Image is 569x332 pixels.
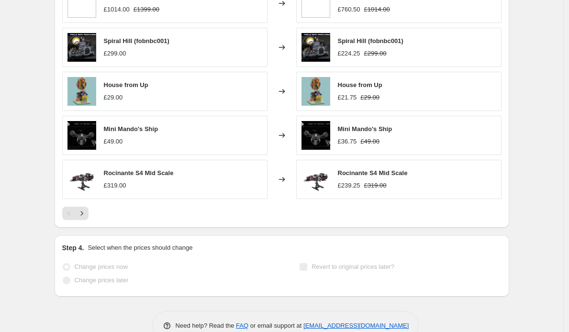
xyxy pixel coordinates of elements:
[104,49,126,58] div: £299.00
[338,125,392,133] span: Mini Mando's Ship
[360,137,379,146] strike: £49.00
[104,125,158,133] span: Mini Mando's Ship
[104,81,148,89] span: House from Up
[248,322,303,329] span: or email support at
[104,137,123,146] div: £49.00
[301,121,330,150] img: blHoUEuAlG_80x.jpg
[338,5,360,14] div: £760.50
[338,169,408,177] span: Rocinante S4 Mid Scale
[364,5,390,14] strike: £1014.00
[75,263,128,270] span: Change prices now
[338,81,382,89] span: House from Up
[303,322,409,329] a: [EMAIL_ADDRESS][DOMAIN_NAME]
[104,93,123,102] div: £29.00
[134,5,159,14] strike: £1399.00
[301,77,330,106] img: 68O1LrI3j3_80x.jpg
[67,165,96,194] img: FpeEbmKS9e_80x.png
[104,5,130,14] div: £1014.00
[75,277,129,284] span: Change prices later
[312,263,394,270] span: Revert to original prices later?
[338,37,403,44] span: Spiral Hill (fobnbc001)
[67,77,96,106] img: 68O1LrI3j3_80x.jpg
[104,181,126,190] div: £319.00
[104,37,169,44] span: Spiral Hill (fobnbc001)
[301,165,330,194] img: FpeEbmKS9e_80x.png
[301,33,330,62] img: qNtCMUO8Cb_80x.jpg
[75,207,89,220] button: Next
[67,33,96,62] img: qNtCMUO8Cb_80x.jpg
[88,243,192,253] p: Select when the prices should change
[338,93,357,102] div: £21.75
[364,181,387,190] strike: £319.00
[360,93,379,102] strike: £29.00
[176,322,236,329] span: Need help? Read the
[62,207,89,220] nav: Pagination
[236,322,248,329] a: FAQ
[338,181,360,190] div: £239.25
[67,121,96,150] img: blHoUEuAlG_80x.jpg
[364,49,387,58] strike: £299.00
[62,243,84,253] h2: Step 4.
[104,169,174,177] span: Rocinante S4 Mid Scale
[338,49,360,58] div: £224.25
[338,137,357,146] div: £36.75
